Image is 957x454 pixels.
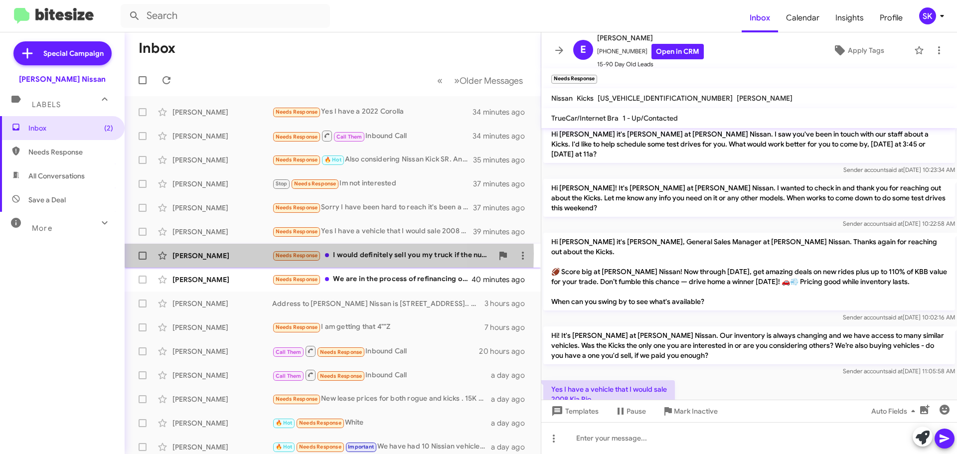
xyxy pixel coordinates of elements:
span: Needs Response [320,349,362,355]
span: Special Campaign [43,48,104,58]
span: 🔥 Hot [276,420,293,426]
div: [PERSON_NAME] [172,107,272,117]
span: Save a Deal [28,195,66,205]
a: Inbox [742,3,778,32]
span: Needs Response [276,276,318,283]
button: Mark Inactive [654,402,726,420]
a: Profile [872,3,911,32]
a: Special Campaign [13,41,112,65]
div: 34 minutes ago [473,107,533,117]
span: 1 - Up/Contacted [623,114,678,123]
div: White [272,417,491,429]
span: Stop [276,180,288,187]
small: Needs Response [551,75,597,84]
div: [PERSON_NAME] [172,418,272,428]
span: 🔥 Hot [324,156,341,163]
span: Important [348,444,374,450]
span: Templates [549,402,599,420]
span: [US_VEHICLE_IDENTIFICATION_NUMBER] [598,94,733,103]
span: [PERSON_NAME] [597,32,704,44]
span: said at [885,367,903,375]
div: I would definitely sell you my truck if the numbers make sense. [272,250,493,261]
nav: Page navigation example [432,70,529,91]
span: (2) [104,123,113,133]
span: « [437,74,443,87]
div: 35 minutes ago [473,155,533,165]
span: » [454,74,460,87]
div: [PERSON_NAME] [172,131,272,141]
span: Sender account [DATE] 10:23:34 AM [843,166,955,173]
div: [PERSON_NAME] [172,227,272,237]
div: 20 hours ago [479,346,533,356]
div: Inbound Call [272,369,491,381]
div: [PERSON_NAME] [172,251,272,261]
input: Search [121,4,330,28]
span: 15-90 Day Old Leads [597,59,704,69]
div: Yes I have a vehicle that I would sale 2008 Kia Rio [272,226,473,237]
div: 7 hours ago [484,322,533,332]
span: Apply Tags [848,41,884,59]
span: Needs Response [28,147,113,157]
span: More [32,224,52,233]
span: Sender account [DATE] 10:22:58 AM [843,220,955,227]
span: [PHONE_NUMBER] [597,44,704,59]
div: 39 minutes ago [473,227,533,237]
span: Needs Response [276,156,318,163]
div: Inbound Call [272,130,473,142]
button: Auto Fields [863,402,927,420]
span: Sender account [DATE] 10:02:16 AM [843,313,955,321]
div: We have had 10 Nissian vehicles over these past 21 years but never have had to take a note as hig... [272,441,491,453]
span: Older Messages [460,75,523,86]
div: I am getting that 4""Z [272,321,484,333]
span: Sender account [DATE] 11:05:58 AM [843,367,955,375]
span: Call Them [336,134,362,140]
div: [PERSON_NAME] [172,275,272,285]
div: 37 minutes ago [473,179,533,189]
a: Calendar [778,3,827,32]
button: SK [911,7,946,24]
span: Mark Inactive [674,402,718,420]
span: All Conversations [28,171,85,181]
div: [PERSON_NAME] [172,442,272,452]
a: Insights [827,3,872,32]
span: Labels [32,100,61,109]
div: [PERSON_NAME] Nissan [19,74,106,84]
div: a day ago [491,442,533,452]
div: [PERSON_NAME] [172,370,272,380]
span: Needs Response [276,134,318,140]
div: a day ago [491,370,533,380]
button: Pause [607,402,654,420]
span: Call Them [276,349,302,355]
div: [PERSON_NAME] [172,203,272,213]
span: Needs Response [276,252,318,259]
div: [PERSON_NAME] [172,394,272,404]
span: Needs Response [294,180,336,187]
div: 3 hours ago [484,299,533,308]
div: New lease prices for both rogue and kicks . 15K miles, $2500 down out the door price. [272,393,491,405]
div: 37 minutes ago [473,203,533,213]
p: Yes I have a vehicle that I would sale 2008 Kia Rio [543,380,675,408]
span: Kicks [577,94,594,103]
div: 34 minutes ago [473,131,533,141]
div: [PERSON_NAME] [172,179,272,189]
span: Nissan [551,94,573,103]
div: Also considering Nissan Kick SR. Any specials? [272,154,473,165]
span: said at [885,220,903,227]
span: said at [886,166,903,173]
div: [PERSON_NAME] [172,299,272,308]
div: a day ago [491,394,533,404]
span: Inbox [28,123,113,133]
span: said at [885,313,903,321]
p: Hi! It's [PERSON_NAME] at [PERSON_NAME] Nissan. Our inventory is always changing and we have acce... [543,326,955,364]
span: Needs Response [320,373,362,379]
span: E [580,42,586,58]
span: Needs Response [299,444,341,450]
button: Apply Tags [807,41,909,59]
div: Address to [PERSON_NAME] Nissan is [STREET_ADDRESS].. are you able to make it by [DATE] ? [272,299,484,308]
span: TrueCar/Internet Bra [551,114,619,123]
div: We are in the process of refinancing our home so we must wait for now. [272,274,473,285]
